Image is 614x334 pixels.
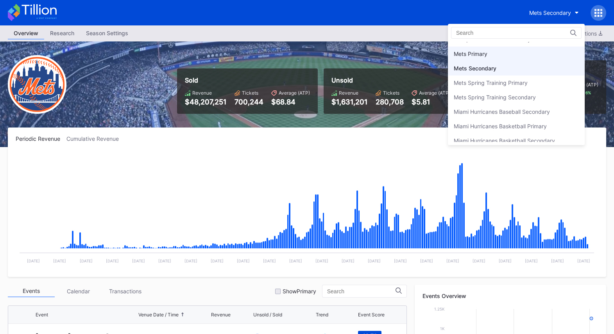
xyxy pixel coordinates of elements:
[454,50,487,57] div: Mets Primary
[454,94,536,101] div: Mets Spring Training Secondary
[454,79,528,86] div: Mets Spring Training Primary
[454,108,550,115] div: Miami Hurricanes Baseball Secondary
[454,123,547,129] div: Miami Hurricanes Basketball Primary
[456,30,524,36] input: Search
[454,137,555,144] div: Miami Hurricanes Basketball Secondary
[454,65,496,72] div: Mets Secondary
